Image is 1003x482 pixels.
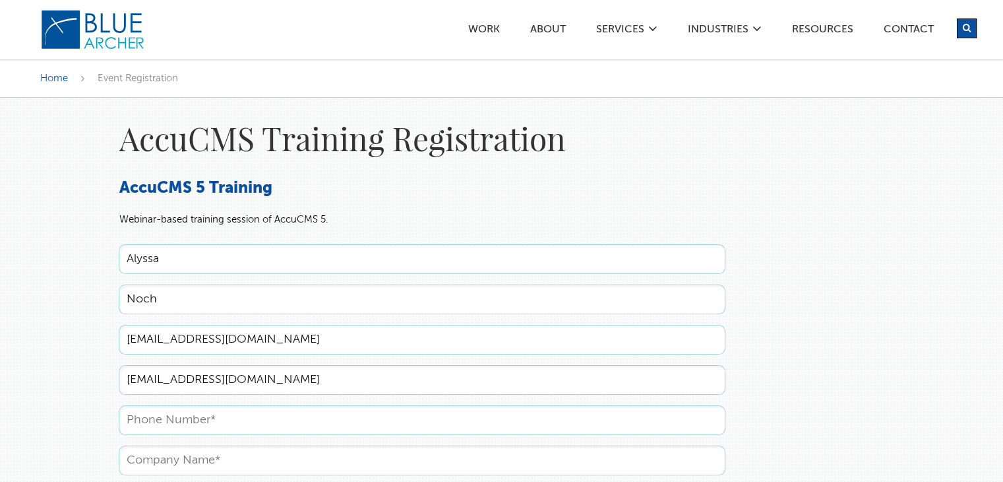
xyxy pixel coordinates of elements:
[119,178,725,199] h3: AccuCMS 5 Training
[119,213,725,228] p: Webinar-based training session of AccuCMS 5.
[119,365,725,395] input: Confirm Email
[791,24,854,38] a: Resources
[687,24,749,38] a: Industries
[883,24,934,38] a: Contact
[468,24,501,38] a: Work
[119,405,725,435] input: Phone
[119,118,725,158] h1: AccuCMS Training Registration
[40,73,68,83] a: Home
[119,325,725,355] input: Email
[119,244,725,274] input: First Name
[595,24,645,38] a: SERVICES
[40,9,146,50] img: Blue Archer Logo
[530,24,566,38] a: ABOUT
[98,73,178,83] span: Event Registration
[119,285,725,314] input: Last Name
[119,446,725,475] input: Company Name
